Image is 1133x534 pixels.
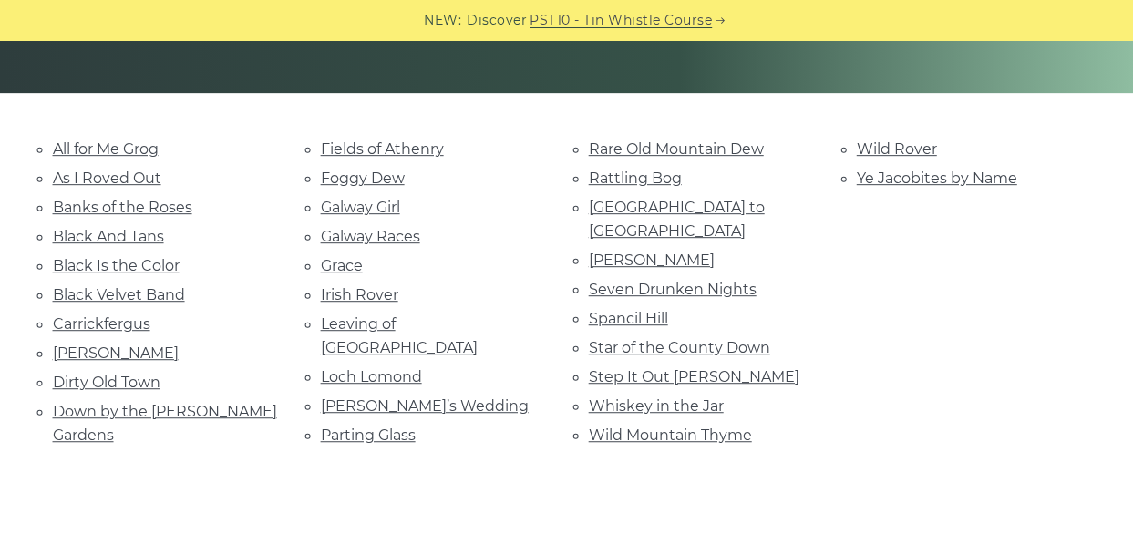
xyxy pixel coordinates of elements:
a: Ye Jacobites by Name [857,169,1017,187]
a: [PERSON_NAME] [589,252,715,269]
a: Fields of Athenry [321,140,444,158]
a: Rare Old Mountain Dew [589,140,764,158]
a: Galway Girl [321,199,400,216]
a: [GEOGRAPHIC_DATA] to [GEOGRAPHIC_DATA] [589,199,765,240]
a: Carrickfergus [53,315,150,333]
a: PST10 - Tin Whistle Course [530,10,712,31]
a: [PERSON_NAME] [53,344,179,362]
a: Grace [321,257,363,274]
a: As I Roved Out [53,169,161,187]
a: Loch Lomond [321,368,422,385]
a: Step It Out [PERSON_NAME] [589,368,799,385]
a: All for Me Grog [53,140,159,158]
a: Black And Tans [53,228,164,245]
a: Star of the County Down [589,339,770,356]
a: Parting Glass [321,426,416,444]
a: Spancil Hill [589,310,668,327]
a: Leaving of [GEOGRAPHIC_DATA] [321,315,478,356]
a: Galway Races [321,228,420,245]
span: Discover [467,10,527,31]
a: Rattling Bog [589,169,682,187]
a: Dirty Old Town [53,374,160,391]
a: Seven Drunken Nights [589,281,757,298]
a: Whiskey in the Jar [589,397,724,415]
a: Wild Mountain Thyme [589,426,752,444]
span: NEW: [424,10,461,31]
a: Black Velvet Band [53,286,185,303]
a: Black Is the Color [53,257,180,274]
a: Irish Rover [321,286,398,303]
a: [PERSON_NAME]’s Wedding [321,397,529,415]
a: Wild Rover [857,140,937,158]
a: Banks of the Roses [53,199,192,216]
a: Foggy Dew [321,169,405,187]
a: Down by the [PERSON_NAME] Gardens [53,403,277,444]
